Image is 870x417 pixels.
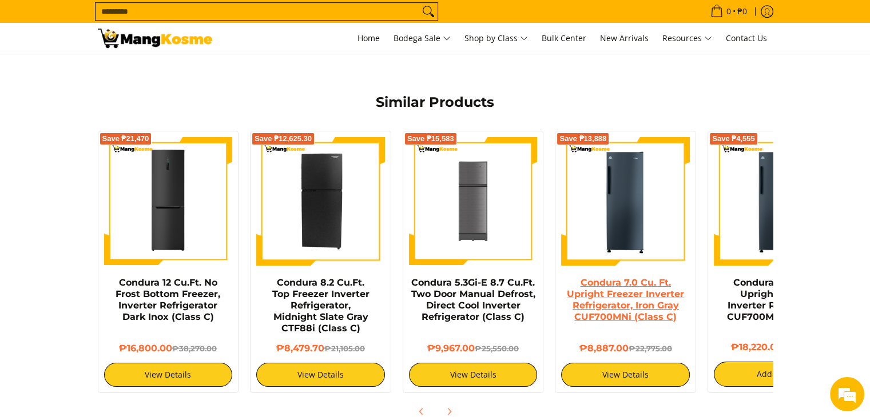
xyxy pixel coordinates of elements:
[66,132,158,247] span: We're online!
[629,344,672,353] del: ₱22,775.00
[104,363,233,387] a: View Details
[409,363,538,387] a: View Details
[104,137,233,266] img: condura-no-frost-inverter-bottom-freezer-refrigerator-9-cubic-feet-class-c-mang-kosme
[657,23,718,54] a: Resources
[104,343,233,354] h6: ₱16,800.00
[561,343,690,354] h6: ₱8,887.00
[736,7,749,15] span: ₱0
[272,277,369,334] a: Condura 8.2 Cu.Ft. Top Freezer Inverter Refrigerator, Midnight Slate Gray CTF88i (Class C)
[256,137,385,266] img: Condura 8.2 Cu.Ft. Top Freezer Inverter Refrigerator, Midnight Slate Gray CTF88i (Class C)
[720,23,773,54] a: Contact Us
[567,277,684,322] a: Condura 7.0 Cu. Ft. Upright Freezer Inverter Refrigerator, Iron Gray CUF700MNi (Class C)
[712,135,755,142] span: Save ₱4,555
[726,33,767,43] span: Contact Us
[409,138,538,265] img: Condura 5.3Gi-E 8.7 Cu.Ft. Two Door Manual Defrost, Direct Cool Inverter Refrigerator (Class C)
[459,23,534,54] a: Shop by Class
[6,288,218,328] textarea: Type your message and hit 'Enter'
[255,135,312,142] span: Save ₱12,625.30
[256,343,385,354] h6: ₱8,479.70
[561,137,690,266] img: Condura 7.0 Cu. Ft. Upright Freezer Inverter Refrigerator, Iron Gray CUF700MNi (Class C)
[184,94,687,111] h2: Similar Products
[394,31,451,46] span: Bodega Sale
[475,344,519,353] del: ₱25,550.00
[352,23,386,54] a: Home
[419,3,438,20] button: Search
[714,362,843,387] button: Add to Cart
[102,135,149,142] span: Save ₱21,470
[59,64,192,79] div: Chat with us now
[98,29,212,48] img: Condura 8.2 Cu.Ft. Be U Ref Beige/Powder Blue (Class C) l Mang Kosme
[594,23,654,54] a: New Arrivals
[727,277,829,322] a: Condura 7.0 Cu. Ft. Upright Freezer Inverter Refrigerator, CUF700MNi (Class A)
[464,31,528,46] span: Shop by Class
[324,344,365,353] del: ₱21,105.00
[188,6,215,33] div: Minimize live chat window
[662,31,712,46] span: Resources
[388,23,456,54] a: Bodega Sale
[707,5,750,18] span: •
[411,277,535,322] a: Condura 5.3Gi-E 8.7 Cu.Ft. Two Door Manual Defrost, Direct Cool Inverter Refrigerator (Class C)
[542,33,586,43] span: Bulk Center
[714,137,843,266] img: Condura 7.0 Cu. Ft. Upright Freezer Inverter Refrigerator, CUF700MNi (Class A)
[536,23,592,54] a: Bulk Center
[407,135,454,142] span: Save ₱15,583
[559,135,606,142] span: Save ₱13,888
[116,277,220,322] a: Condura 12 Cu.Ft. No Frost Bottom Freezer, Inverter Refrigerator Dark Inox (Class C)
[224,23,773,54] nav: Main Menu
[600,33,649,43] span: New Arrivals
[409,343,538,354] h6: ₱9,967.00
[714,342,843,353] h6: ₱18,220.00
[357,33,380,43] span: Home
[256,363,385,387] a: View Details
[725,7,733,15] span: 0
[561,363,690,387] a: View Details
[172,344,217,353] del: ₱38,270.00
